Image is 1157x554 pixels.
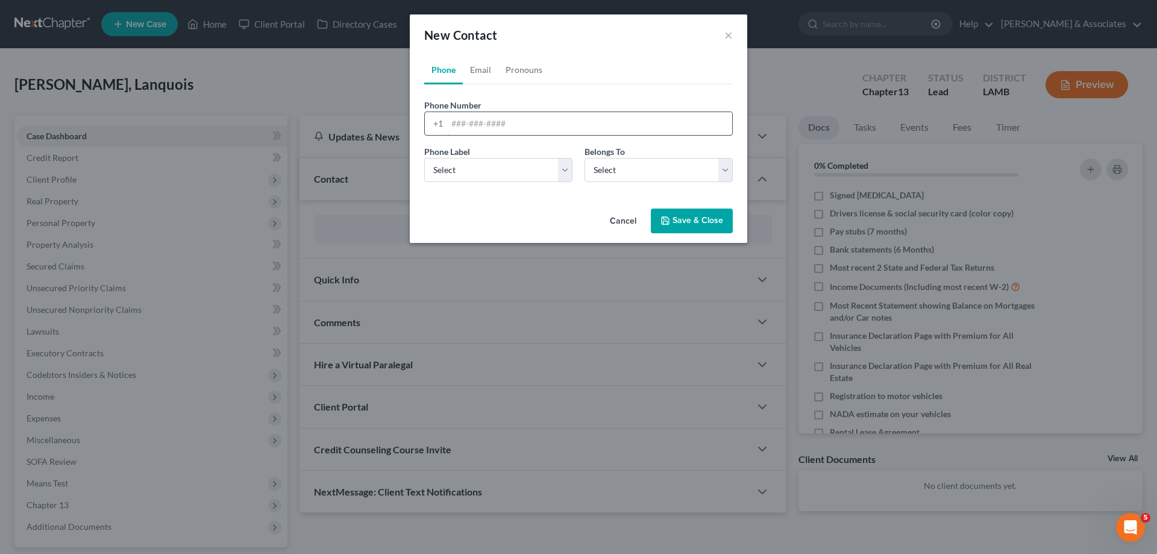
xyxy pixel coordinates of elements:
[1141,513,1150,523] span: 5
[1116,513,1145,542] iframe: Intercom live chat
[447,112,732,135] input: ###-###-####
[425,112,447,135] div: +1
[424,146,470,157] span: Phone Label
[724,28,733,42] button: ×
[424,55,463,84] a: Phone
[498,55,550,84] a: Pronouns
[651,209,733,234] button: Save & Close
[424,100,481,110] span: Phone Number
[600,210,646,234] button: Cancel
[424,28,497,42] span: New Contact
[585,146,625,157] span: Belongs To
[463,55,498,84] a: Email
